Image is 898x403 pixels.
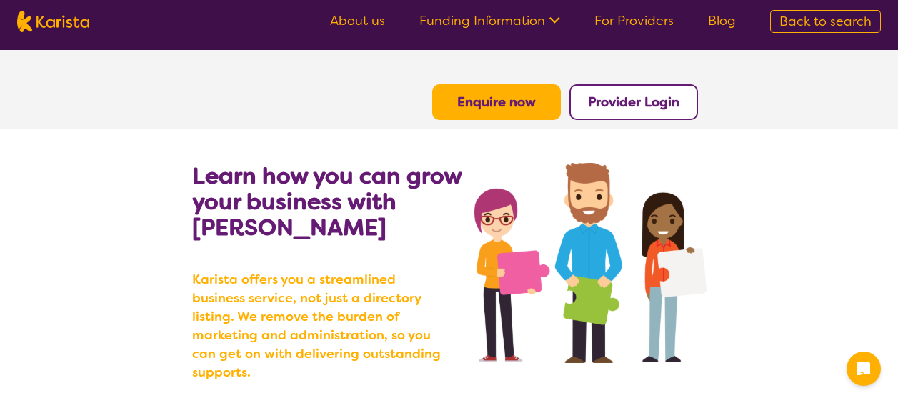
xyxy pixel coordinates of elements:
[779,13,872,30] span: Back to search
[419,12,560,29] a: Funding Information
[569,84,698,120] button: Provider Login
[457,94,536,111] a: Enquire now
[192,270,449,382] b: Karista offers you a streamlined business service, not just a directory listing. We remove the bu...
[770,10,881,33] a: Back to search
[330,12,385,29] a: About us
[594,12,674,29] a: For Providers
[474,163,706,363] img: grow your business with Karista
[588,94,679,111] a: Provider Login
[708,12,736,29] a: Blog
[17,11,89,32] img: Karista logo
[432,84,561,120] button: Enquire now
[192,161,462,242] b: Learn how you can grow your business with [PERSON_NAME]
